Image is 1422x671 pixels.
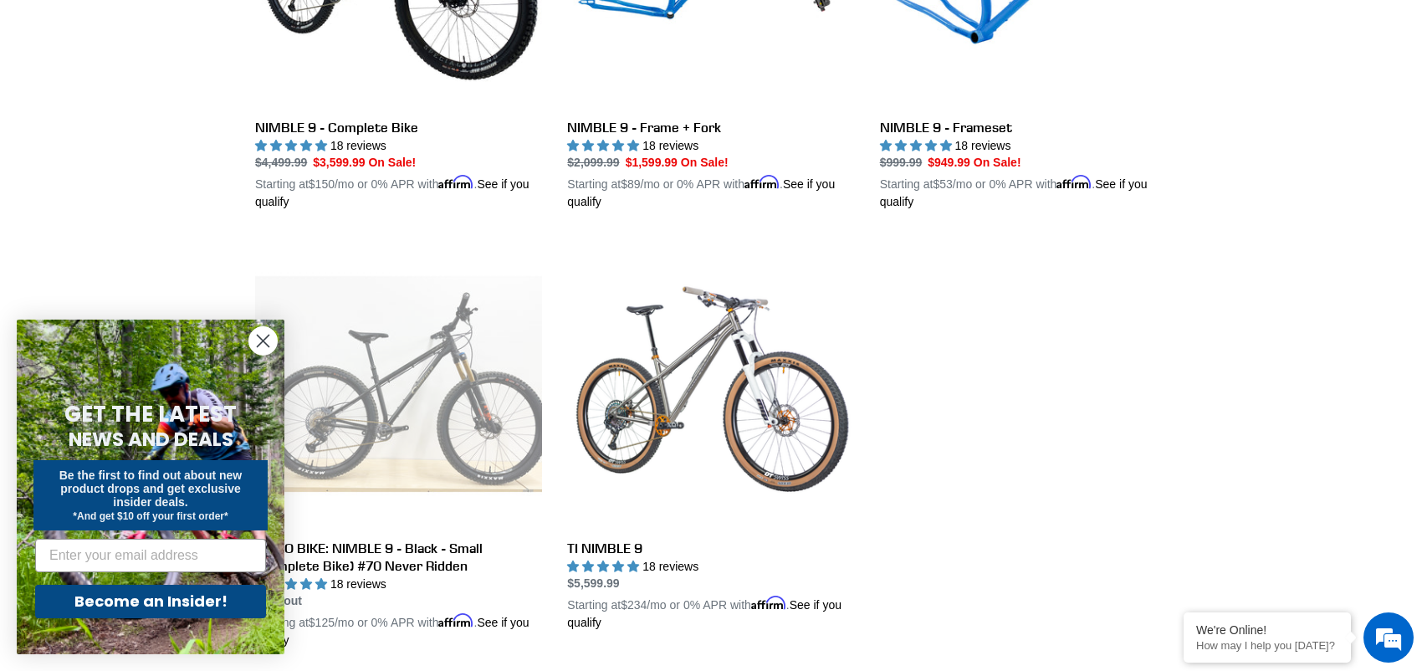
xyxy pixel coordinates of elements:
[64,399,237,429] span: GET THE LATEST
[248,326,278,356] button: Close dialog
[73,510,228,522] span: *And get $10 off your first order*
[35,539,266,572] input: Enter your email address
[35,585,266,618] button: Become an Insider!
[59,469,243,509] span: Be the first to find out about new product drops and get exclusive insider deals.
[1196,639,1338,652] p: How may I help you today?
[69,426,233,453] span: NEWS AND DEALS
[1196,623,1338,637] div: We're Online!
